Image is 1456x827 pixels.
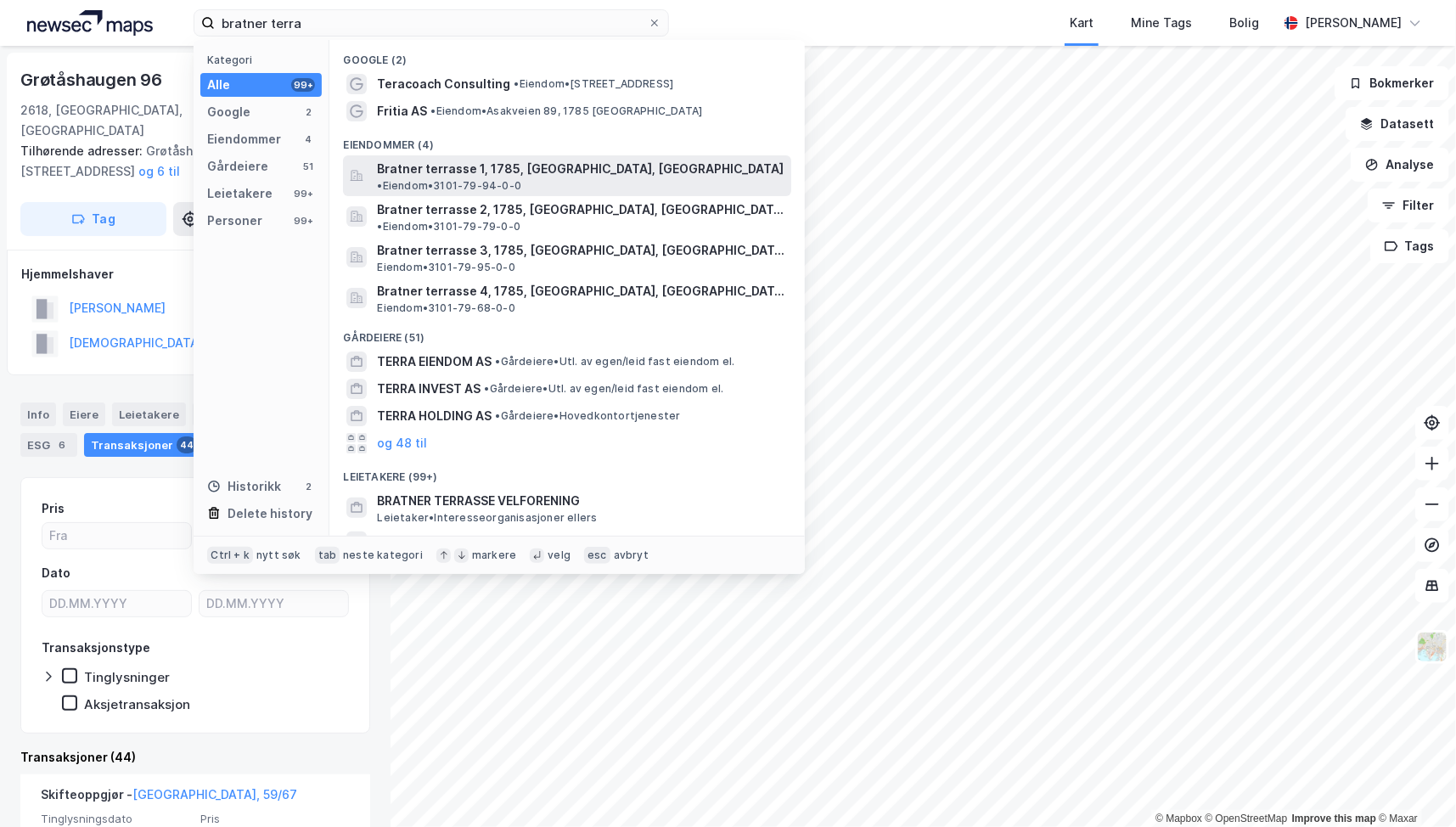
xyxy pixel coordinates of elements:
span: • [514,77,519,90]
div: Alle [207,75,230,95]
div: Grøtåshaugen 96 [20,66,166,93]
div: 2 [301,105,315,119]
span: Tilhørende adresser: [20,143,146,158]
div: Google [207,102,250,122]
span: Leietaker • Interesseorganisasjoner ellers [377,511,597,525]
div: Hjemmelshaver [21,264,369,284]
span: • [495,355,500,368]
div: nytt søk [256,549,301,562]
div: Bolig [1229,13,1259,33]
div: Ctrl + k [207,547,253,564]
span: Teracoach Consulting [377,74,510,94]
div: markere [472,549,516,562]
span: Eiendom • 3101-79-95-0-0 [377,261,514,274]
input: Søk på adresse, matrikkel, gårdeiere, leietakere eller personer [215,10,648,36]
img: Z [1416,631,1448,663]
div: Delete history [228,504,312,524]
div: Tinglysninger [84,669,170,685]
span: • [377,179,382,192]
span: • [438,535,443,548]
div: 2 [301,480,315,493]
div: 44 [177,436,197,453]
span: Leietaker • Godstransport på vei [438,535,614,549]
button: Datasett [1346,107,1449,141]
button: Bokmerker [1335,66,1449,100]
input: DD.MM.YYYY [42,591,191,616]
span: TERRA AS [377,532,435,552]
button: og 48 til [377,433,427,453]
div: [PERSON_NAME] [1305,13,1402,33]
span: Eiendom • Asakveien 89, 1785 [GEOGRAPHIC_DATA] [430,104,702,118]
div: Kategori [207,53,322,66]
span: • [377,220,382,233]
div: Leietakere [112,402,186,426]
span: Gårdeiere • Hovedkontortjenester [495,409,680,423]
button: Filter [1368,188,1449,222]
div: esc [584,547,610,564]
div: Kart [1070,13,1093,33]
a: OpenStreetMap [1206,813,1288,824]
div: neste kategori [343,549,423,562]
span: • [484,382,489,395]
div: Aksjetransaksjon [84,696,190,712]
div: Skifteoppgjør - [41,785,297,812]
div: Dato [42,563,70,583]
a: [GEOGRAPHIC_DATA], 59/67 [132,787,297,802]
input: Fra [42,523,191,549]
div: Eiendommer [207,129,281,149]
span: Bratner terrasse 1, 1785, [GEOGRAPHIC_DATA], [GEOGRAPHIC_DATA] [377,159,784,179]
span: Eiendom • 3101-79-94-0-0 [377,179,521,193]
span: Eiendom • [STREET_ADDRESS] [514,77,673,91]
div: 99+ [291,78,315,92]
span: Gårdeiere • Utl. av egen/leid fast eiendom el. [495,355,734,368]
input: DD.MM.YYYY [200,591,348,616]
div: Pris [42,498,65,519]
div: Eiendommer (4) [329,125,805,155]
span: TERRA EIENDOM AS [377,352,492,372]
div: Leietakere (99+) [329,457,805,487]
div: Mine Tags [1131,13,1192,33]
div: Gårdeiere [207,156,268,177]
span: Bratner terrasse 4, 1785, [GEOGRAPHIC_DATA], [GEOGRAPHIC_DATA] [377,281,784,301]
a: Mapbox [1155,813,1202,824]
img: logo.a4113a55bc3d86da70a041830d287a7e.svg [27,10,153,36]
span: BRATNER TERRASSE VELFORENING [377,491,784,511]
div: Datasett [193,402,256,426]
div: Google (2) [329,40,805,70]
span: • [430,104,436,117]
span: Eiendom • 3101-79-79-0-0 [377,220,520,233]
div: Gårdeiere (51) [329,318,805,348]
div: Leietakere [207,183,273,204]
div: Kontrollprogram for chat [1371,745,1456,827]
span: Tinglysningsdato [41,812,190,826]
div: 99+ [291,187,315,200]
div: Eiere [63,402,105,426]
div: Transaksjonstype [42,638,150,658]
div: Historikk [207,476,281,497]
span: Gårdeiere • Utl. av egen/leid fast eiendom el. [484,382,723,396]
div: tab [315,547,340,564]
div: 6 [53,436,70,453]
div: Personer [207,211,262,231]
div: 99+ [291,214,315,228]
div: velg [548,549,571,562]
span: Bratner terrasse 2, 1785, [GEOGRAPHIC_DATA], [GEOGRAPHIC_DATA] [377,200,784,220]
iframe: Chat Widget [1371,745,1456,827]
div: Grøtåshaugen 94, [STREET_ADDRESS] [20,141,357,182]
span: TERRA INVEST AS [377,379,481,399]
div: Info [20,402,56,426]
div: 2618, [GEOGRAPHIC_DATA], [GEOGRAPHIC_DATA] [20,100,241,141]
button: Analyse [1351,148,1449,182]
div: Transaksjoner [84,433,204,457]
div: avbryt [614,549,649,562]
span: • [495,409,500,422]
span: TERRA HOLDING AS [377,406,492,426]
button: Tag [20,202,166,236]
div: 51 [301,160,315,173]
div: Transaksjoner (44) [20,747,370,768]
span: Bratner terrasse 3, 1785, [GEOGRAPHIC_DATA], [GEOGRAPHIC_DATA] [377,240,784,261]
span: Pris [200,812,350,826]
span: Fritia AS [377,101,427,121]
span: Eiendom • 3101-79-68-0-0 [377,301,514,315]
div: 4 [301,132,315,146]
